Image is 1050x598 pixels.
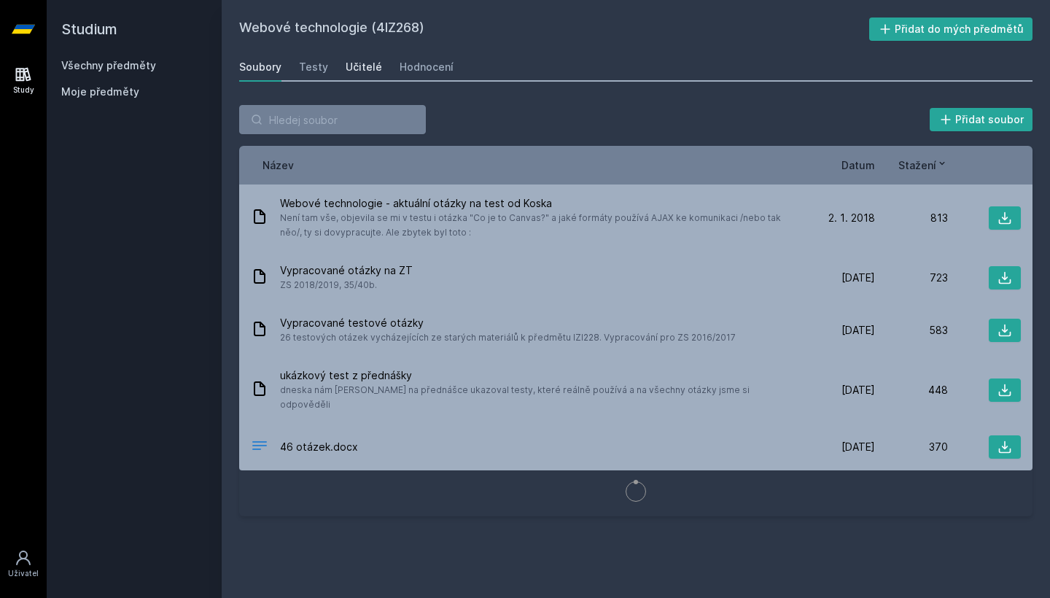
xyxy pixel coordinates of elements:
[262,158,294,173] button: Název
[875,323,948,338] div: 583
[898,158,936,173] span: Stažení
[280,440,358,454] span: 46 otázek.docx
[875,440,948,454] div: 370
[299,53,328,82] a: Testy
[400,60,454,74] div: Hodnocení
[239,18,869,41] h2: Webové technologie (4IZ268)
[346,60,382,74] div: Učitelé
[3,58,44,103] a: Study
[239,53,281,82] a: Soubory
[280,263,413,278] span: Vypracované otázky na ZT
[875,383,948,397] div: 448
[61,59,156,71] a: Všechny předměty
[280,211,796,240] span: Není tam vše, objevila se mi v testu i otázka "Co je to Canvas?" a jaké formáty používá AJAX ke k...
[13,85,34,96] div: Study
[841,158,875,173] button: Datum
[875,271,948,285] div: 723
[841,440,875,454] span: [DATE]
[875,211,948,225] div: 813
[239,105,426,134] input: Hledej soubor
[400,53,454,82] a: Hodnocení
[841,323,875,338] span: [DATE]
[280,383,796,412] span: dneska nám [PERSON_NAME] na přednášce ukazoval testy, které reálně používá a na všechny otázky js...
[251,437,268,458] div: DOCX
[8,568,39,579] div: Uživatel
[280,278,413,292] span: ZS 2018/2019, 35/40b.
[841,271,875,285] span: [DATE]
[239,60,281,74] div: Soubory
[869,18,1033,41] button: Přidat do mých předmětů
[828,211,875,225] span: 2. 1. 2018
[3,542,44,586] a: Uživatel
[898,158,948,173] button: Stažení
[841,383,875,397] span: [DATE]
[280,368,796,383] span: ukázkový test z přednášky
[280,196,796,211] span: Webové technologie - aktuální otázky na test od Koska
[930,108,1033,131] button: Přidat soubor
[299,60,328,74] div: Testy
[346,53,382,82] a: Učitelé
[61,85,139,99] span: Moje předměty
[280,316,736,330] span: Vypracované testové otázky
[280,330,736,345] span: 26 testových otázek vycházejících ze starých materiálů k předmětu IZI228. Vypracování pro ZS 2016...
